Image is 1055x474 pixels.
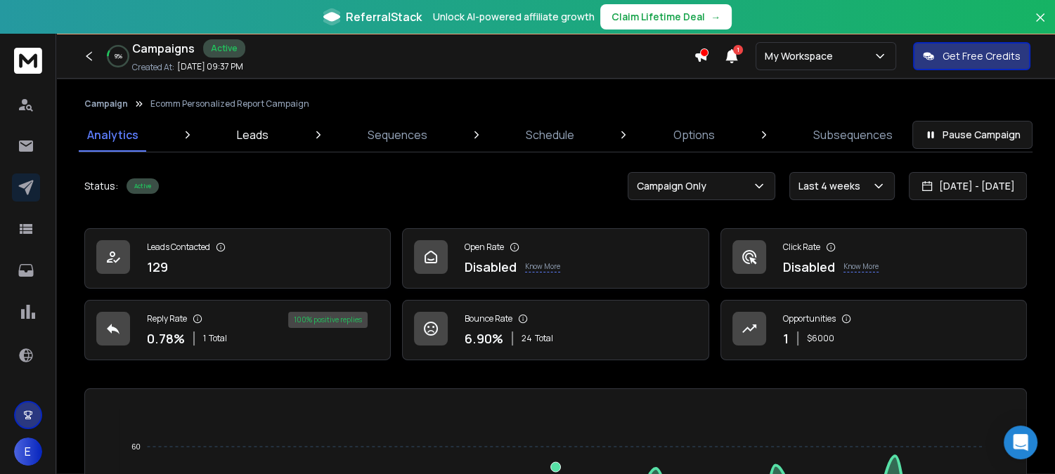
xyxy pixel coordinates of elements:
p: Know More [843,261,879,272]
p: 6.90 % [465,329,503,348]
p: Get Free Credits [943,49,1021,63]
p: Reply Rate [147,313,187,324]
button: Close banner [1031,8,1049,42]
div: Open Intercom Messenger [1004,426,1037,459]
p: My Workspace [765,49,839,63]
p: Open Rate [465,242,504,253]
div: 100 % positive replies [288,312,368,328]
h1: Campaigns [132,40,195,57]
span: 1 [733,45,743,55]
p: Ecomm Personalized Report Campaign [150,98,309,110]
a: Subsequences [805,118,901,152]
a: Reply Rate0.78%1Total100% positive replies [84,300,391,360]
p: 1 [783,329,789,348]
button: Get Free Credits [913,42,1030,70]
p: Last 4 weeks [798,179,866,193]
a: Leads Contacted129 [84,228,391,289]
a: Open RateDisabledKnow More [402,228,708,289]
p: Leads Contacted [147,242,210,253]
button: E [14,437,42,466]
p: 0.78 % [147,329,185,348]
span: Total [535,333,553,344]
p: Schedule [526,126,574,143]
p: Unlock AI-powered affiliate growth [433,10,595,24]
p: Click Rate [783,242,820,253]
div: Active [203,39,245,58]
p: Leads [237,126,268,143]
p: Options [673,126,715,143]
span: Total [209,333,227,344]
p: 9 % [115,52,122,60]
p: Created At: [132,62,174,73]
button: Campaign [84,98,128,110]
p: Disabled [783,257,835,277]
p: Subsequences [813,126,893,143]
p: 129 [147,257,168,277]
a: Schedule [517,118,583,152]
a: Options [665,118,723,152]
button: Pause Campaign [912,121,1033,149]
p: [DATE] 09:37 PM [177,61,243,72]
a: Click RateDisabledKnow More [720,228,1027,289]
a: Bounce Rate6.90%24Total [402,300,708,360]
span: 1 [203,333,206,344]
p: $ 6000 [807,333,834,344]
p: Campaign Only [637,179,712,193]
p: Bounce Rate [465,313,512,324]
p: Know More [525,261,560,272]
span: ReferralStack [346,8,422,25]
a: Leads [228,118,277,152]
p: Opportunities [783,313,836,324]
p: Status: [84,179,118,193]
a: Analytics [79,118,147,152]
span: → [711,10,720,24]
a: Opportunities1$6000 [720,300,1027,360]
p: Analytics [87,126,138,143]
span: 24 [522,333,532,344]
button: [DATE] - [DATE] [909,172,1027,200]
a: Sequences [359,118,436,152]
tspan: 60 [131,442,140,451]
button: Claim Lifetime Deal→ [600,4,732,29]
div: Active [127,178,159,194]
p: Disabled [465,257,517,277]
p: Sequences [368,126,427,143]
